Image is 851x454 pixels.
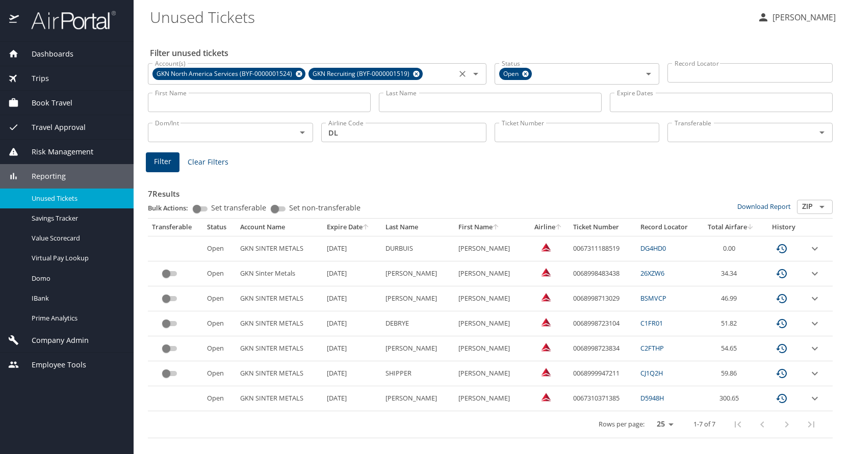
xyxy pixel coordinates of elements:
[323,219,381,236] th: Expire Date
[150,45,835,61] h2: Filter unused tickets
[203,219,236,236] th: Status
[236,361,323,386] td: GKN SINTER METALS
[32,233,121,243] span: Value Scorecard
[640,343,664,353] a: C2FTHP
[640,393,664,403] a: D5948H
[323,236,381,261] td: [DATE]
[323,286,381,311] td: [DATE]
[19,171,66,182] span: Reporting
[236,336,323,361] td: GKN SINTER METALS
[569,286,636,311] td: 0068998713029
[700,219,763,236] th: Total Airfare
[809,367,821,380] button: expand row
[640,368,663,378] a: CJ1Q2H
[381,219,454,236] th: Last Name
[700,336,763,361] td: 54.65
[146,152,179,172] button: Filter
[455,67,470,81] button: Clear
[32,293,121,303] span: IBank
[769,11,836,23] p: [PERSON_NAME]
[569,219,636,236] th: Ticket Number
[700,386,763,411] td: 300.65
[203,236,236,261] td: Open
[815,125,829,140] button: Open
[737,202,791,211] a: Download Report
[211,204,266,211] span: Set transferable
[381,311,454,336] td: DEBRYE
[323,311,381,336] td: [DATE]
[809,317,821,330] button: expand row
[236,219,323,236] th: Account Name
[762,219,805,236] th: History
[541,242,551,252] img: Delta Airlines
[527,219,569,236] th: Airline
[323,361,381,386] td: [DATE]
[381,286,454,311] td: [PERSON_NAME]
[454,311,527,336] td: [PERSON_NAME]
[809,392,821,405] button: expand row
[152,223,199,232] div: Transferable
[184,153,233,172] button: Clear Filters
[700,311,763,336] td: 51.82
[295,125,310,140] button: Open
[32,213,121,223] span: Savings Tracker
[381,336,454,361] td: [PERSON_NAME]
[323,386,381,411] td: [DATE]
[454,386,527,411] td: [PERSON_NAME]
[809,243,821,255] button: expand row
[19,146,93,157] span: Risk Management
[454,236,527,261] td: [PERSON_NAME]
[809,268,821,280] button: expand row
[20,10,116,30] img: airportal-logo.png
[454,261,527,286] td: [PERSON_NAME]
[640,269,664,278] a: 26XZW6
[19,48,73,60] span: Dashboards
[569,336,636,361] td: 0068998723834
[188,156,228,169] span: Clear Filters
[454,336,527,361] td: [PERSON_NAME]
[236,261,323,286] td: GKN Sinter Metals
[363,224,370,231] button: sort
[236,386,323,411] td: GKN SINTER METALS
[753,8,840,26] button: [PERSON_NAME]
[32,274,121,283] span: Domo
[809,292,821,305] button: expand row
[700,286,763,311] td: 46.99
[289,204,360,211] span: Set non-transferable
[203,361,236,386] td: Open
[32,313,121,323] span: Prime Analytics
[599,421,644,428] p: Rows per page:
[323,261,381,286] td: [DATE]
[649,417,677,432] select: rows per page
[493,224,500,231] button: sort
[541,267,551,277] img: Delta Airlines
[236,286,323,311] td: GKN SINTER METALS
[640,244,666,253] a: DG4HD0
[541,317,551,327] img: Delta Airlines
[809,342,821,355] button: expand row
[700,361,763,386] td: 59.86
[541,292,551,302] img: VxQ0i4AAAAASUVORK5CYII=
[747,224,754,231] button: sort
[541,367,551,377] img: VxQ0i4AAAAASUVORK5CYII=
[569,386,636,411] td: 0067310371385
[454,219,527,236] th: First Name
[19,97,72,109] span: Book Travel
[499,69,525,79] span: Open
[203,336,236,361] td: Open
[555,224,562,231] button: sort
[148,219,833,438] table: custom pagination table
[636,219,700,236] th: Record Locator
[541,342,551,352] img: Delta Airlines
[693,421,715,428] p: 1-7 of 7
[236,311,323,336] td: GKN SINTER METALS
[148,182,833,200] h3: 7 Results
[381,261,454,286] td: [PERSON_NAME]
[454,286,527,311] td: [PERSON_NAME]
[203,261,236,286] td: Open
[32,194,121,203] span: Unused Tickets
[700,236,763,261] td: 0.00
[569,311,636,336] td: 0068998723104
[541,392,551,402] img: Delta Airlines
[469,67,483,81] button: Open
